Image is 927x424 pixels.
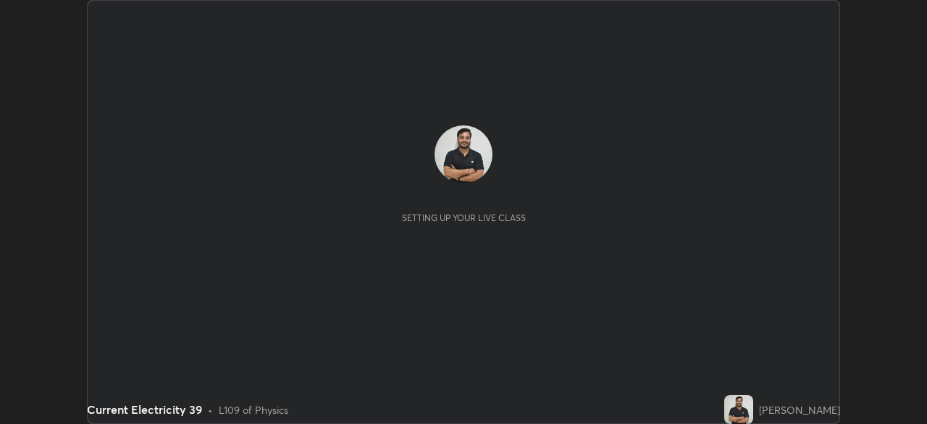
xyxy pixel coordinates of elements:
[208,402,213,417] div: •
[435,125,492,183] img: 8cdd97b63f9a45b38e51b853d0e74598.jpg
[724,395,753,424] img: 8cdd97b63f9a45b38e51b853d0e74598.jpg
[402,212,526,223] div: Setting up your live class
[219,402,288,417] div: L109 of Physics
[759,402,840,417] div: [PERSON_NAME]
[87,401,202,418] div: Current Electricity 39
